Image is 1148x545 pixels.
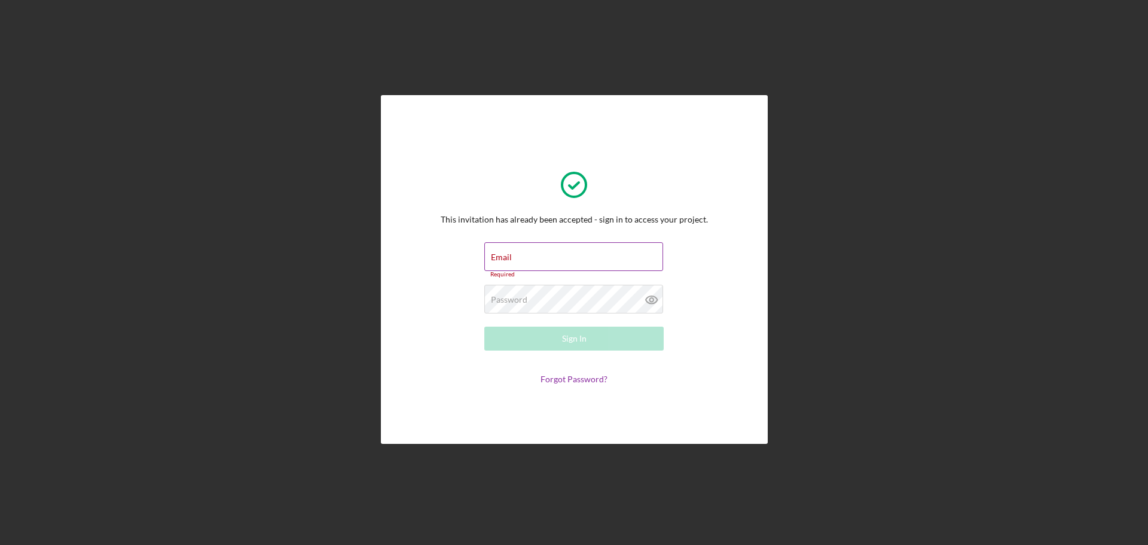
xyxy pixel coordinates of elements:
label: Email [491,252,512,262]
div: This invitation has already been accepted - sign in to access your project. [441,215,708,224]
label: Password [491,295,527,305]
a: Forgot Password? [541,374,607,384]
div: Sign In [562,327,587,351]
button: Sign In [484,327,664,351]
div: Required [484,271,664,278]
